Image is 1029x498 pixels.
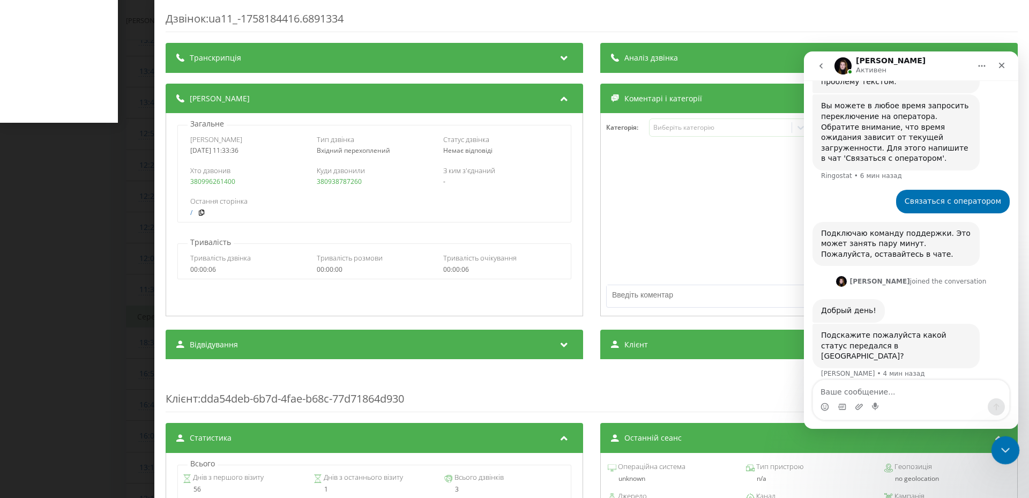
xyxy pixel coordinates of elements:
[443,166,495,175] span: З ким з'єднаний
[183,486,304,493] div: 56
[190,93,250,104] span: [PERSON_NAME]
[443,253,517,263] span: Тривалість очікування
[991,436,1020,465] iframe: Intercom live chat
[322,472,403,483] span: Днів з останнього візиту
[317,253,383,263] span: Тривалість розмови
[190,209,192,217] a: /
[190,433,232,443] span: Статистика
[624,53,678,63] span: Аналіз дзвінка
[317,166,365,175] span: Куди дзвонили
[804,51,1018,429] iframe: Intercom live chat
[444,486,566,493] div: 3
[190,53,241,63] span: Транскрипція
[188,237,234,248] p: Тривалість
[190,166,230,175] span: Хто дзвонив
[606,124,649,131] h4: Категорія :
[190,339,238,350] span: Відвідування
[608,475,734,482] div: unknown
[188,458,218,469] p: Всього
[616,462,685,472] span: Операційна система
[191,472,264,483] span: Днів з першого візиту
[624,433,682,443] span: Останній сеанс
[443,266,558,273] div: 00:00:06
[893,462,932,472] span: Геопозиція
[443,178,558,185] div: -
[653,123,787,132] div: Виберіть категорію
[317,135,354,144] span: Тип дзвінка
[166,11,1018,32] div: Дзвінок : ua11_-1758184416.6891334
[188,118,227,129] p: Загальне
[314,486,435,493] div: 1
[624,93,702,104] span: Коментарі і категорії
[190,135,242,144] span: [PERSON_NAME]
[317,266,432,273] div: 00:00:00
[190,147,305,154] div: [DATE] 11:33:36
[166,391,198,406] span: Клієнт
[746,475,872,482] div: n/a
[453,472,504,483] span: Всього дзвінків
[624,339,648,350] span: Клієнт
[884,475,1010,482] div: no geolocation
[190,266,305,273] div: 00:00:06
[443,135,489,144] span: Статус дзвінка
[190,177,235,186] a: 380996261400
[317,146,390,155] span: Вхідний перехоплений
[190,253,251,263] span: Тривалість дзвінка
[317,177,362,186] a: 380938787260
[190,196,248,206] span: Остання сторінка
[443,146,493,155] span: Немає відповіді
[166,370,1018,412] div: : dda54deb-6b7d-4fae-b68c-77d71864d930
[755,462,803,472] span: Тип пристрою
